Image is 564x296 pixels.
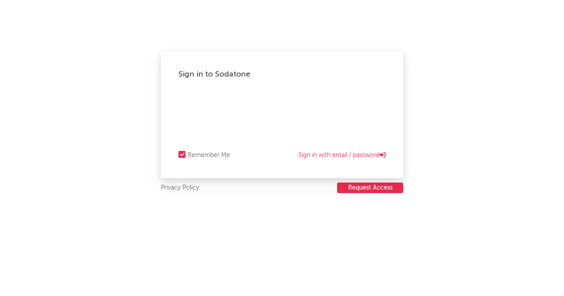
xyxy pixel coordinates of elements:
div: Sign in to Sodatone [178,69,386,80]
a: Privacy Policy [161,183,199,194]
button: Request Access [337,183,403,193]
a: Request Access [337,183,403,194]
a: Sign in with email / password [298,150,386,161]
div: Remember Me [188,150,230,161]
